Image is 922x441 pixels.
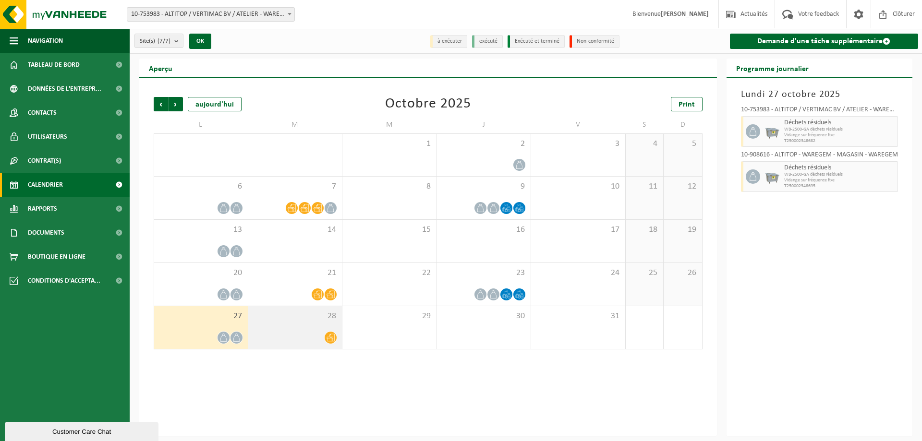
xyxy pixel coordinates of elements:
span: Documents [28,221,64,245]
strong: [PERSON_NAME] [661,11,709,18]
span: Suivant [169,97,183,111]
span: 10 [536,181,620,192]
span: 19 [668,225,697,235]
span: 11 [631,181,659,192]
span: 9 [442,181,526,192]
span: 5 [668,139,697,149]
img: WB-2500-GAL-GY-01 [765,169,779,184]
span: Rapports [28,197,57,221]
h3: Lundi 27 octobre 2025 [741,87,898,102]
span: Vidange sur fréquence fixe [784,132,896,138]
td: V [531,116,626,133]
button: OK [189,34,211,49]
span: 20 [159,268,243,278]
td: S [626,116,664,133]
span: Données de l'entrepr... [28,77,101,101]
span: 13 [159,225,243,235]
div: aujourd'hui [188,97,242,111]
span: Contacts [28,101,57,125]
td: J [437,116,532,133]
iframe: chat widget [5,420,160,441]
td: D [664,116,702,133]
span: T250002348695 [784,183,896,189]
span: 12 [668,181,697,192]
span: 26 [668,268,697,278]
li: exécuté [472,35,503,48]
span: Boutique en ligne [28,245,85,269]
span: 17 [536,225,620,235]
td: L [154,116,248,133]
span: Précédent [154,97,168,111]
span: 31 [536,311,620,322]
span: 6 [159,181,243,192]
span: 14 [253,225,338,235]
span: 18 [631,225,659,235]
span: Contrat(s) [28,149,61,173]
li: Non-conformité [570,35,619,48]
span: 22 [347,268,432,278]
div: 10-753983 - ALTITOP / VERTIMAC BV / ATELIER - WAREGEM [741,107,898,116]
h2: Programme journalier [727,59,818,77]
span: 23 [442,268,526,278]
span: Déchets résiduels [784,119,896,127]
span: Print [679,101,695,108]
a: Demande d'une tâche supplémentaire [730,34,919,49]
span: 25 [631,268,659,278]
div: 10-908616 - ALTITOP - WAREGEM - MAGASIN - WAREGEM [741,152,898,161]
span: 24 [536,268,620,278]
span: Déchets résiduels [784,164,896,172]
span: Utilisateurs [28,125,67,149]
li: à exécuter [430,35,467,48]
span: Calendrier [28,173,63,197]
span: 15 [347,225,432,235]
td: M [342,116,437,133]
span: 1 [347,139,432,149]
a: Print [671,97,703,111]
span: 2 [442,139,526,149]
span: WB-2500-GA déchets résiduels [784,127,896,132]
count: (7/7) [158,38,170,44]
span: 4 [631,139,659,149]
span: 10-753983 - ALTITOP / VERTIMAC BV / ATELIER - WAREGEM [127,7,295,22]
div: Octobre 2025 [385,97,471,111]
span: 27 [159,311,243,322]
span: 7 [253,181,338,192]
h2: Aperçu [139,59,182,77]
td: M [248,116,343,133]
span: 30 [442,311,526,322]
span: T250002348682 [784,138,896,144]
span: 16 [442,225,526,235]
button: Site(s)(7/7) [134,34,183,48]
span: 10-753983 - ALTITOP / VERTIMAC BV / ATELIER - WAREGEM [127,8,294,21]
span: 28 [253,311,338,322]
span: WB-2500-GA déchets résiduels [784,172,896,178]
span: 29 [347,311,432,322]
span: 3 [536,139,620,149]
span: 21 [253,268,338,278]
span: Tableau de bord [28,53,80,77]
li: Exécuté et terminé [508,35,565,48]
span: Vidange sur fréquence fixe [784,178,896,183]
span: Navigation [28,29,63,53]
img: WB-2500-GAL-GY-01 [765,124,779,139]
span: Site(s) [140,34,170,48]
span: 8 [347,181,432,192]
span: Conditions d'accepta... [28,269,100,293]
